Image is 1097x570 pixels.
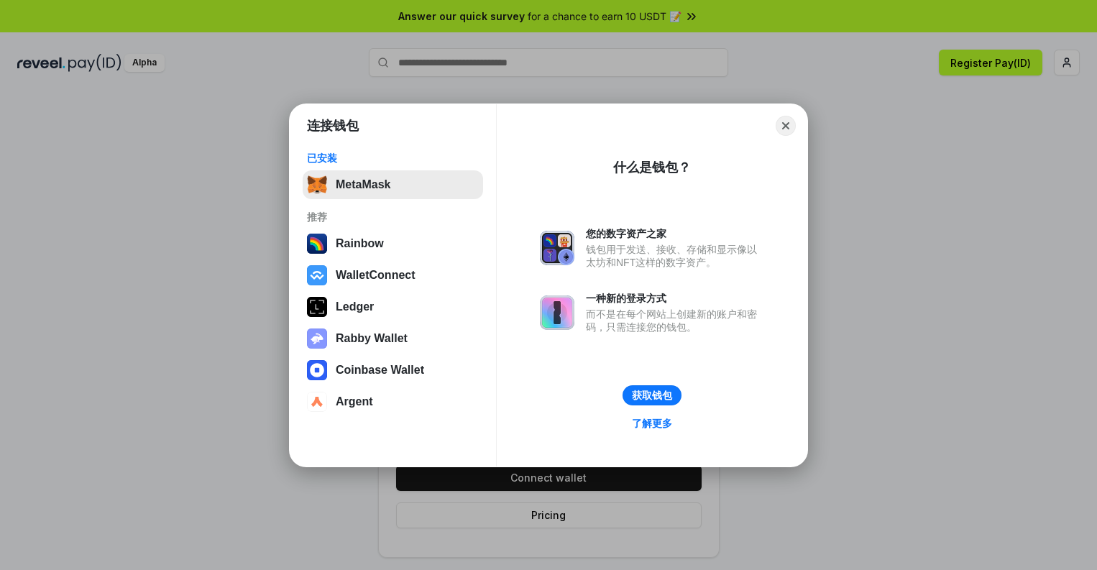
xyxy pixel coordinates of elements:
div: 而不是在每个网站上创建新的账户和密码，只需连接您的钱包。 [586,308,764,334]
div: Coinbase Wallet [336,364,424,377]
div: 钱包用于发送、接收、存储和显示像以太坊和NFT这样的数字资产。 [586,243,764,269]
div: Rainbow [336,237,384,250]
div: 您的数字资产之家 [586,227,764,240]
img: svg+xml,%3Csvg%20xmlns%3D%22http%3A%2F%2Fwww.w3.org%2F2000%2Fsvg%22%20fill%3D%22none%22%20viewBox... [540,231,574,265]
button: Ledger [303,293,483,321]
div: 什么是钱包？ [613,159,691,176]
div: MetaMask [336,178,390,191]
div: Ledger [336,300,374,313]
img: svg+xml,%3Csvg%20xmlns%3D%22http%3A%2F%2Fwww.w3.org%2F2000%2Fsvg%22%20fill%3D%22none%22%20viewBox... [540,295,574,330]
div: 已安装 [307,152,479,165]
div: 了解更多 [632,417,672,430]
img: svg+xml,%3Csvg%20width%3D%22120%22%20height%3D%22120%22%20viewBox%3D%220%200%20120%20120%22%20fil... [307,234,327,254]
button: Rabby Wallet [303,324,483,353]
div: Rabby Wallet [336,332,408,345]
img: svg+xml,%3Csvg%20width%3D%2228%22%20height%3D%2228%22%20viewBox%3D%220%200%2028%2028%22%20fill%3D... [307,392,327,412]
button: Argent [303,387,483,416]
button: Close [776,116,796,136]
img: svg+xml,%3Csvg%20fill%3D%22none%22%20height%3D%2233%22%20viewBox%3D%220%200%2035%2033%22%20width%... [307,175,327,195]
h1: 连接钱包 [307,117,359,134]
img: svg+xml,%3Csvg%20width%3D%2228%22%20height%3D%2228%22%20viewBox%3D%220%200%2028%2028%22%20fill%3D... [307,265,327,285]
a: 了解更多 [623,414,681,433]
div: WalletConnect [336,269,416,282]
img: svg+xml,%3Csvg%20xmlns%3D%22http%3A%2F%2Fwww.w3.org%2F2000%2Fsvg%22%20width%3D%2228%22%20height%3... [307,297,327,317]
button: WalletConnect [303,261,483,290]
div: 推荐 [307,211,479,224]
button: 获取钱包 [623,385,681,405]
button: Rainbow [303,229,483,258]
div: Argent [336,395,373,408]
img: svg+xml,%3Csvg%20xmlns%3D%22http%3A%2F%2Fwww.w3.org%2F2000%2Fsvg%22%20fill%3D%22none%22%20viewBox... [307,328,327,349]
button: MetaMask [303,170,483,199]
div: 一种新的登录方式 [586,292,764,305]
button: Coinbase Wallet [303,356,483,385]
div: 获取钱包 [632,389,672,402]
img: svg+xml,%3Csvg%20width%3D%2228%22%20height%3D%2228%22%20viewBox%3D%220%200%2028%2028%22%20fill%3D... [307,360,327,380]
